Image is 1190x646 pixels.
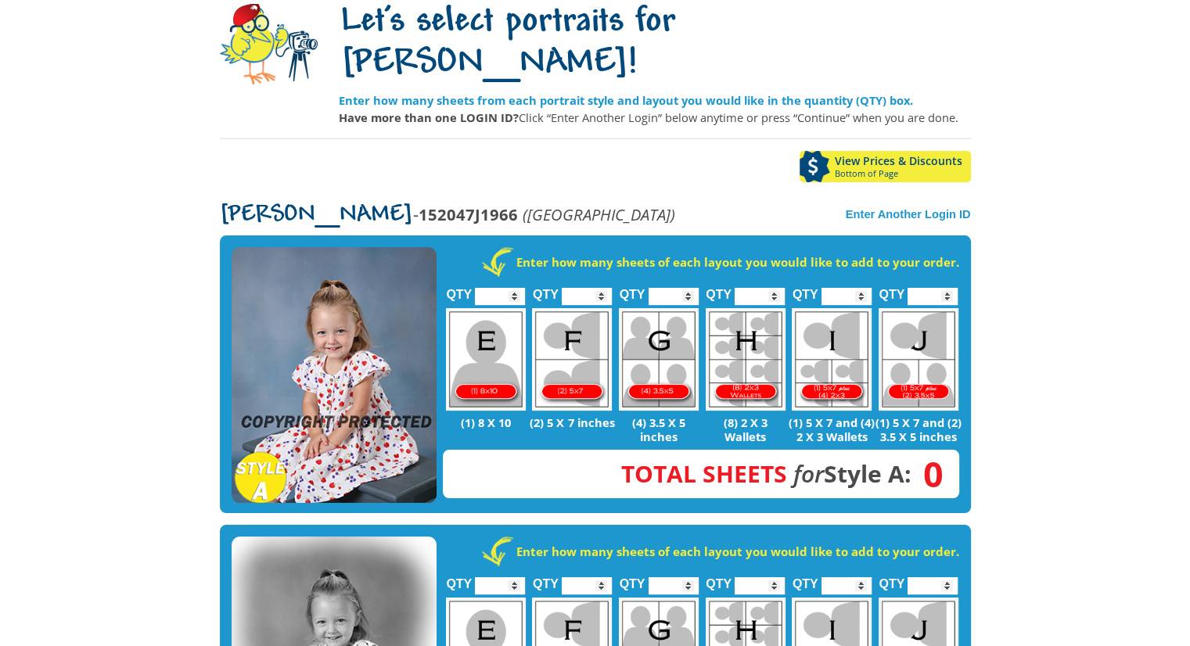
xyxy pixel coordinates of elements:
strong: Style A: [621,458,911,490]
strong: Enter how many sheets from each portrait style and layout you would like in the quantity (QTY) box. [339,92,913,108]
span: Bottom of Page [835,169,971,178]
p: (4) 3.5 X 5 inches [616,415,703,443]
label: QTY [446,271,472,309]
label: QTY [446,560,472,598]
p: (1) 8 X 10 [443,415,530,429]
label: QTY [706,560,732,598]
strong: Have more than one LOGIN ID? [339,109,519,125]
img: G [619,308,699,411]
span: Total Sheets [621,458,787,490]
img: camera-mascot [220,4,318,84]
p: (1) 5 X 7 and (4) 2 X 3 Wallets [789,415,875,443]
label: QTY [620,271,645,309]
p: (2) 5 X 7 inches [529,415,616,429]
img: J [879,308,958,411]
label: QTY [533,560,559,598]
label: QTY [793,560,818,598]
p: (1) 5 X 7 and (2) 3.5 X 5 inches [875,415,962,443]
label: QTY [533,271,559,309]
strong: Enter how many sheets of each layout you would like to add to your order. [516,254,959,270]
img: STYLE A [232,247,437,504]
img: I [792,308,872,411]
img: F [532,308,612,411]
strong: 152047J1966 [419,203,518,225]
strong: Enter how many sheets of each layout you would like to add to your order. [516,544,959,559]
p: - [220,206,675,224]
label: QTY [879,271,904,309]
span: [PERSON_NAME] [220,203,413,228]
span: 0 [911,465,944,483]
em: ([GEOGRAPHIC_DATA]) [523,203,675,225]
label: QTY [793,271,818,309]
label: QTY [706,271,732,309]
label: QTY [620,560,645,598]
p: Click “Enter Another Login” below anytime or press “Continue” when you are done. [339,109,971,126]
em: for [793,458,824,490]
h1: Let's select portraits for [PERSON_NAME]! [339,2,971,85]
label: QTY [879,560,904,598]
img: H [706,308,786,411]
a: View Prices & DiscountsBottom of Page [800,151,971,182]
a: Enter Another Login ID [846,208,971,221]
p: (8) 2 X 3 Wallets [702,415,789,443]
img: E [446,308,526,411]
